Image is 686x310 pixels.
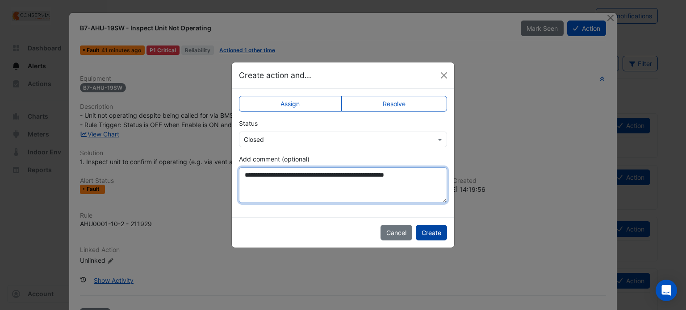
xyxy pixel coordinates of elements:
label: Assign [239,96,342,112]
div: Open Intercom Messenger [656,280,677,301]
h5: Create action and... [239,70,311,81]
button: Create [416,225,447,240]
label: Status [239,119,258,128]
label: Resolve [341,96,448,112]
label: Add comment (optional) [239,154,310,164]
button: Cancel [381,225,412,240]
button: Close [437,69,451,82]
